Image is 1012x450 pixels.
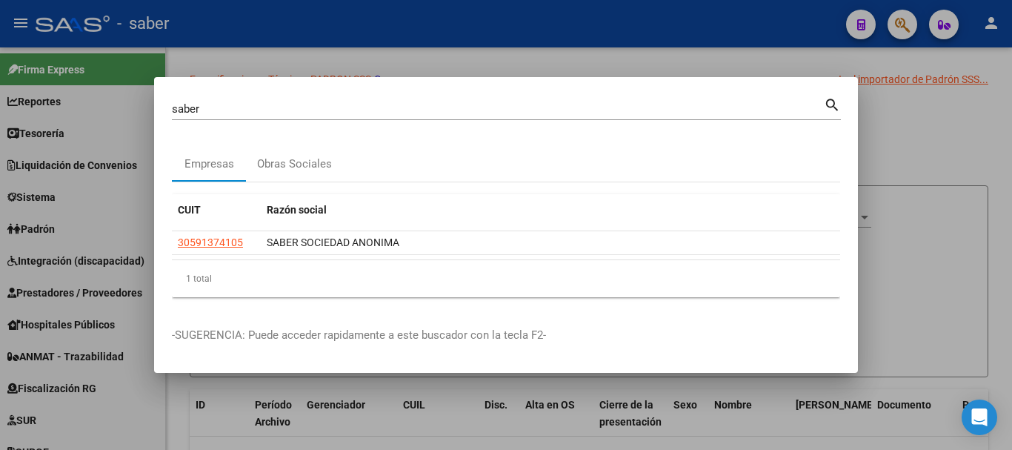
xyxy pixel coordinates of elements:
datatable-header-cell: Razón social [261,194,840,226]
div: 1 total [172,260,840,297]
p: -SUGERENCIA: Puede acceder rapidamente a este buscador con la tecla F2- [172,327,840,344]
span: SABER SOCIEDAD ANONIMA [267,236,399,248]
div: Open Intercom Messenger [962,400,997,435]
span: CUIT [178,204,201,216]
span: Razón social [267,204,327,216]
div: Obras Sociales [257,156,332,173]
mat-icon: search [824,95,841,113]
div: Empresas [184,156,234,173]
datatable-header-cell: CUIT [172,194,261,226]
span: 30591374105 [178,236,243,248]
